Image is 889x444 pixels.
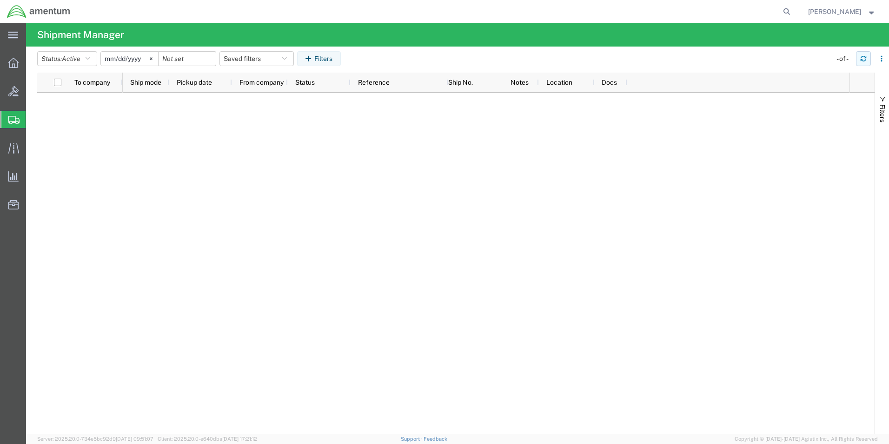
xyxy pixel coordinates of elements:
[239,79,284,86] span: From company
[37,51,97,66] button: Status:Active
[222,436,257,442] span: [DATE] 17:21:12
[158,436,257,442] span: Client: 2025.20.0-e640dba
[358,79,390,86] span: Reference
[116,436,153,442] span: [DATE] 09:51:07
[879,104,886,122] span: Filters
[735,435,878,443] span: Copyright © [DATE]-[DATE] Agistix Inc., All Rights Reserved
[295,79,315,86] span: Status
[511,79,529,86] span: Notes
[424,436,447,442] a: Feedback
[297,51,341,66] button: Filters
[836,54,853,64] div: - of -
[401,436,424,442] a: Support
[37,436,153,442] span: Server: 2025.20.0-734e5bc92d9
[130,79,161,86] span: Ship mode
[37,23,124,47] h4: Shipment Manager
[808,6,876,17] button: [PERSON_NAME]
[159,52,216,66] input: Not set
[602,79,617,86] span: Docs
[219,51,294,66] button: Saved filters
[74,79,110,86] span: To company
[177,79,212,86] span: Pickup date
[62,55,80,62] span: Active
[7,5,71,19] img: logo
[808,7,861,17] span: Joel Salinas
[101,52,158,66] input: Not set
[448,79,473,86] span: Ship No.
[546,79,572,86] span: Location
